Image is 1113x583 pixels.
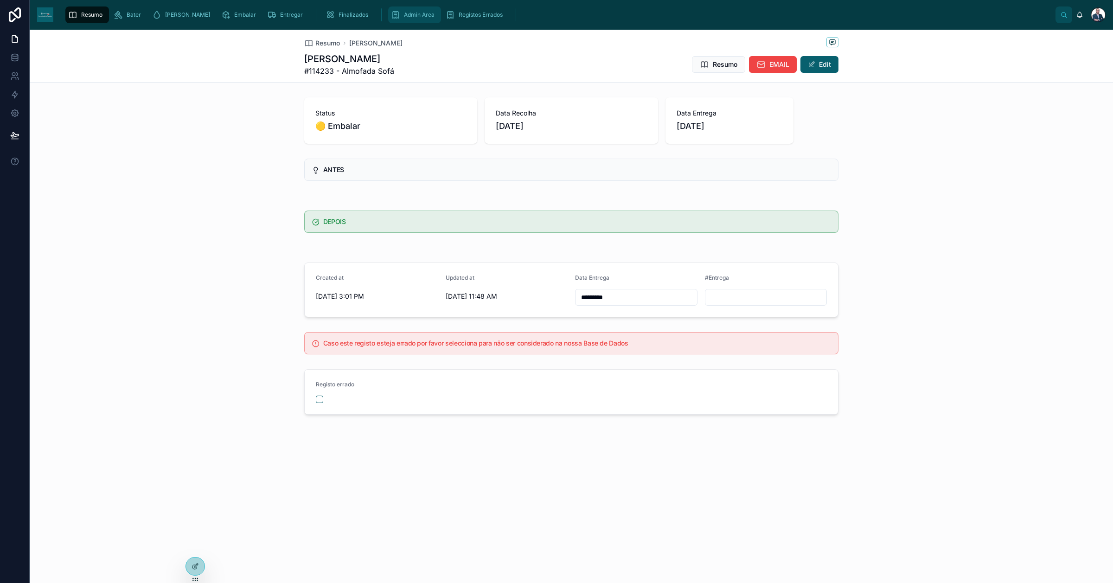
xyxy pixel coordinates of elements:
span: Updated at [446,274,474,281]
span: [DATE] 11:48 AM [446,292,568,301]
a: Finalizados [323,6,375,23]
a: [PERSON_NAME] [149,6,217,23]
span: Resumo [81,11,102,19]
a: [PERSON_NAME] [349,38,403,48]
a: Embalar [218,6,262,23]
span: #114233 - Almofada Sofá [304,65,394,77]
span: Resumo [315,38,340,48]
span: Data Recolha [496,109,646,118]
span: #Entrega [705,274,729,281]
span: Bater [127,11,141,19]
span: Registos Errados [459,11,503,19]
a: Bater [111,6,147,23]
span: Finalizados [339,11,368,19]
a: Resumo [304,38,340,48]
img: App logo [37,7,53,22]
button: Resumo [692,56,745,73]
h5: ANTES [323,167,831,173]
a: Registos Errados [443,6,509,23]
span: [PERSON_NAME] [165,11,210,19]
span: Registo errado [316,381,354,388]
span: Data Entrega [677,109,782,118]
button: Edit [800,56,838,73]
span: Entregar [280,11,303,19]
span: Admin Area [404,11,435,19]
div: scrollable content [61,5,1055,25]
h5: Caso este registo esteja errado por favor selecciona para não ser considerado na nossa Base de Dados [323,340,831,346]
a: Resumo [65,6,109,23]
h1: [PERSON_NAME] [304,52,394,65]
span: EMAIL [769,60,789,69]
a: Entregar [264,6,309,23]
span: [DATE] 3:01 PM [316,292,438,301]
span: Data Entrega [575,274,609,281]
a: Admin Area [388,6,441,23]
span: Embalar [234,11,256,19]
span: Created at [316,274,344,281]
span: 🟡 Embalar [315,120,466,133]
h5: DEPOIS [323,218,831,225]
button: EMAIL [749,56,797,73]
span: [DATE] [496,120,646,133]
span: Resumo [713,60,737,69]
span: Status [315,109,466,118]
span: [DATE] [677,120,782,133]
